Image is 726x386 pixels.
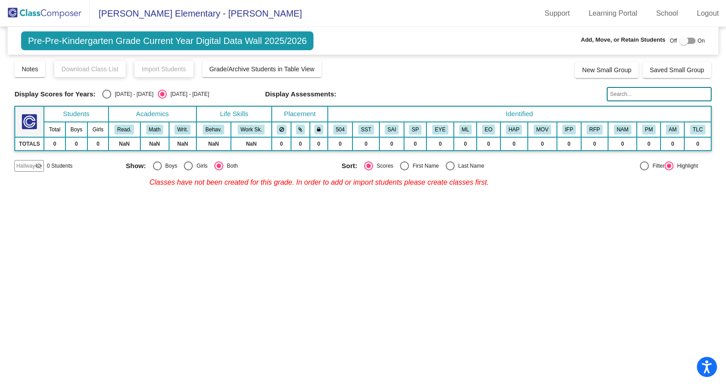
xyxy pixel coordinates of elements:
[684,137,711,151] td: 0
[358,125,374,134] button: SST
[126,162,146,170] span: Show:
[87,122,109,137] th: Girls
[174,125,191,134] button: Writ.
[231,137,272,151] td: NaN
[649,6,685,21] a: School
[203,125,224,134] button: Behav.
[477,122,500,137] th: English Only, IFEP, LFEP
[557,137,581,151] td: 0
[426,122,454,137] th: Wears Eyeglasses
[169,137,196,151] td: NaN
[557,122,581,137] th: Initial Fluent English Proficient
[500,137,528,151] td: 0
[582,6,645,21] a: Learning Portal
[291,122,310,137] th: Keep with students
[291,137,310,151] td: 0
[167,90,209,98] div: [DATE] - [DATE]
[477,137,500,151] td: 0
[637,137,661,151] td: 0
[196,106,272,122] th: Life Skills
[47,162,72,170] span: 0 Students
[146,125,163,134] button: Math
[102,90,209,99] mat-radio-group: Select an option
[500,122,528,137] th: Highly Attentive Parent
[328,137,353,151] td: 0
[643,62,711,78] button: Saved Small Group
[352,137,379,151] td: 0
[111,90,153,98] div: [DATE] - [DATE]
[126,161,335,170] mat-radio-group: Select an option
[666,125,679,134] button: AM
[379,137,404,151] td: 0
[684,122,711,137] th: TLC
[14,90,96,98] span: Display Scores for Years:
[661,137,684,151] td: 0
[614,125,631,134] button: NAM
[581,35,665,44] span: Add, Move, or Retain Students
[35,162,42,169] mat-icon: visibility_off
[238,125,265,134] button: Work Sk.
[534,125,551,134] button: MOV
[328,122,353,137] th: 504 Plan
[661,122,684,137] th: AM Class
[528,137,557,151] td: 0
[432,125,448,134] button: EYE
[538,6,577,21] a: Support
[587,125,603,134] button: RFP
[65,122,87,137] th: Boys
[342,162,357,170] span: Sort:
[608,122,637,137] th: Can Write Name Independently
[454,122,477,137] th: Multilingual Learner (EL)
[385,125,399,134] button: SAI
[14,61,45,77] button: Notes
[379,122,404,137] th: Specialized Academic Instruction
[193,162,208,170] div: Girls
[333,125,348,134] button: 504
[506,125,522,134] button: HAP
[15,137,44,151] td: TOTALS
[114,125,134,134] button: Read.
[21,31,313,50] span: Pre-Pre-Kindergarten Grade Current Year Digital Data Wall 2025/2026
[607,87,711,101] input: Search...
[223,162,238,170] div: Both
[310,122,328,137] th: Keep with teacher
[674,162,698,170] div: Highlight
[698,37,705,45] span: On
[196,137,231,151] td: NaN
[149,176,568,189] span: Classes have not been created for this grade. In order to add or import students please create cl...
[426,137,454,151] td: 0
[455,162,484,170] div: Last Name
[454,137,477,151] td: 0
[409,162,439,170] div: First Name
[209,65,315,73] span: Grade/Archive Students in Table View
[265,90,336,98] span: Display Assessments:
[87,137,109,151] td: 0
[581,122,609,137] th: Reclassified Fluent English Proficient
[581,137,609,151] td: 0
[690,125,705,134] button: TLC
[404,122,426,137] th: Speech
[272,137,291,151] td: 0
[459,125,472,134] button: ML
[90,6,302,21] span: [PERSON_NAME] Elementary - [PERSON_NAME]
[608,137,637,151] td: 0
[44,106,109,122] th: Students
[690,6,726,21] a: Logout
[22,65,38,73] span: Notes
[65,137,87,151] td: 0
[140,137,169,151] td: NaN
[352,122,379,137] th: Student Study Team
[162,162,178,170] div: Boys
[562,125,576,134] button: IFP
[528,122,557,137] th: Moving Next Year
[109,106,196,122] th: Academics
[328,106,711,122] th: Identified
[44,137,65,151] td: 0
[310,137,328,151] td: 0
[373,162,393,170] div: Scores
[637,122,661,137] th: PM Class
[404,137,426,151] td: 0
[16,162,35,170] span: Hallway
[650,66,704,74] span: Saved Small Group
[44,122,65,137] th: Total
